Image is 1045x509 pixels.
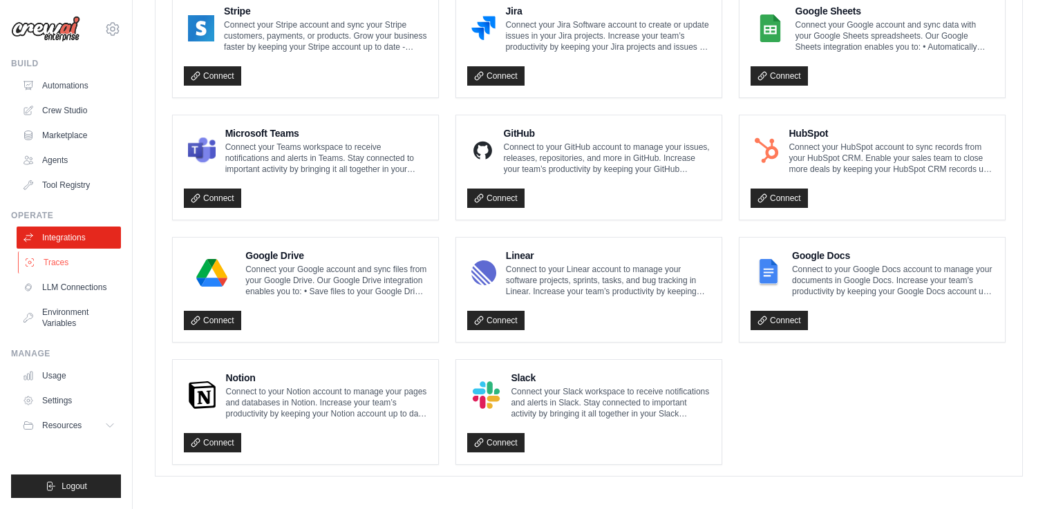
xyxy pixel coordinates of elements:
p: Connect your Teams workspace to receive notifications and alerts in Teams. Stay connected to impo... [225,142,427,175]
a: Connect [467,433,525,452]
a: Connect [184,66,241,86]
h4: Google Sheets [795,4,994,18]
h4: Google Docs [792,249,994,262]
h4: Microsoft Teams [225,126,427,140]
div: Build [11,58,121,69]
a: Automations [17,75,121,97]
p: Connect your HubSpot account to sync records from your HubSpot CRM. Enable your sales team to clo... [789,142,994,175]
p: Connect to your GitHub account to manage your issues, releases, repositories, and more in GitHub.... [504,142,710,175]
a: Marketplace [17,124,121,146]
img: HubSpot Logo [755,137,779,164]
a: LLM Connections [17,276,121,298]
p: Connect to your Linear account to manage your software projects, sprints, tasks, and bug tracking... [506,264,710,297]
p: Connect your Google account and sync data with your Google Sheets spreadsheets. Our Google Sheets... [795,19,994,52]
a: Connect [751,66,808,86]
a: Connect [467,66,525,86]
a: Connect [184,189,241,208]
img: Notion Logo [188,381,216,409]
a: Integrations [17,227,121,249]
p: Connect your Jira Software account to create or update issues in your Jira projects. Increase you... [505,19,710,52]
a: Crew Studio [17,99,121,122]
a: Environment Variables [17,301,121,334]
a: Settings [17,390,121,412]
img: Google Drive Logo [188,259,236,287]
a: Connect [751,189,808,208]
p: Connect your Google account and sync files from your Google Drive. Our Google Drive integration e... [245,264,427,297]
a: Connect [184,311,241,330]
img: Jira Logo [471,15,496,42]
a: Connect [184,433,241,452]
button: Resources [17,414,121,436]
img: Slack Logo [471,381,501,409]
h4: Notion [226,371,427,385]
img: GitHub Logo [471,137,494,164]
p: Connect to your Notion account to manage your pages and databases in Notion. Increase your team’s... [226,386,427,419]
img: Logo [11,16,80,42]
h4: Google Drive [245,249,427,262]
span: Logout [62,481,87,492]
h4: HubSpot [789,126,994,140]
img: Linear Logo [471,259,496,287]
a: Traces [18,251,122,273]
h4: Jira [505,4,710,18]
div: Operate [11,210,121,221]
img: Stripe Logo [188,15,214,42]
p: Connect your Slack workspace to receive notifications and alerts in Slack. Stay connected to impo... [511,386,710,419]
h4: Slack [511,371,710,385]
a: Usage [17,365,121,387]
a: Tool Registry [17,174,121,196]
a: Connect [467,311,525,330]
a: Agents [17,149,121,171]
img: Microsoft Teams Logo [188,137,216,164]
p: Connect to your Google Docs account to manage your documents in Google Docs. Increase your team’s... [792,264,994,297]
h4: GitHub [504,126,710,140]
button: Logout [11,474,121,498]
img: Google Sheets Logo [755,15,786,42]
p: Connect your Stripe account and sync your Stripe customers, payments, or products. Grow your busi... [224,19,427,52]
h4: Linear [506,249,710,262]
img: Google Docs Logo [755,259,782,287]
a: Connect [467,189,525,208]
span: Resources [42,420,82,431]
h4: Stripe [224,4,427,18]
div: Manage [11,348,121,359]
a: Connect [751,311,808,330]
